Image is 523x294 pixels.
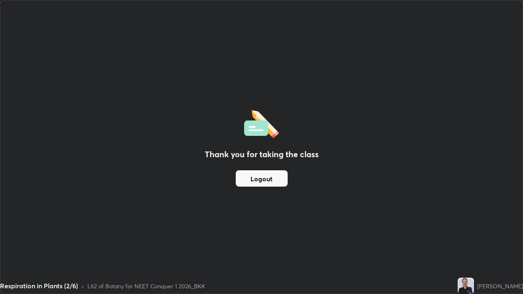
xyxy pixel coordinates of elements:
div: • [81,282,84,290]
img: c22f2f72b68d4e3d9e23a0c2e36e7e3d.jpg [458,278,474,294]
button: Logout [236,170,288,187]
h2: Thank you for taking the class [205,148,319,160]
img: offlineFeedback.1438e8b3.svg [244,107,279,138]
div: L62 of Botany for NEET Conquer 1 2026_BKK [87,282,205,290]
div: [PERSON_NAME] [477,282,523,290]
